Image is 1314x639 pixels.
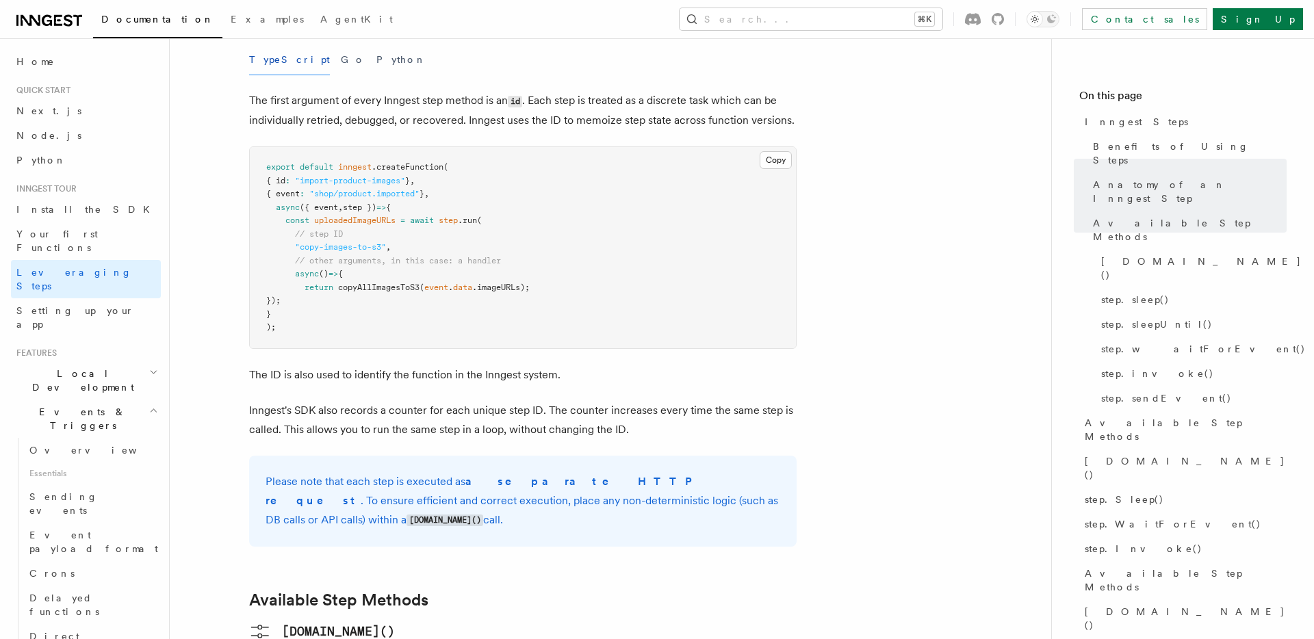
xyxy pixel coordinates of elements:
span: inngest [338,162,372,172]
span: .imageURLs); [472,283,530,292]
span: // other arguments, in this case: a handler [295,256,501,265]
span: // step ID [295,229,343,239]
span: Available Step Methods [1085,566,1287,594]
a: [DOMAIN_NAME]() [1079,599,1287,638]
a: Inngest Steps [1079,109,1287,134]
a: AgentKit [312,4,401,37]
a: [DOMAIN_NAME]() [1079,449,1287,487]
span: step.WaitForEvent() [1085,517,1261,531]
button: Copy [760,151,792,169]
span: , [410,176,415,185]
span: Events & Triggers [11,405,149,432]
span: .createFunction [372,162,443,172]
span: AgentKit [320,14,393,25]
span: Crons [29,568,75,579]
span: : [300,189,305,198]
span: }); [266,296,281,305]
span: Sending events [29,491,98,516]
a: step.waitForEvent() [1096,337,1287,361]
a: step.WaitForEvent() [1079,512,1287,536]
a: Home [11,49,161,74]
a: step.Sleep() [1079,487,1287,512]
span: const [285,216,309,225]
a: Examples [222,4,312,37]
span: Inngest tour [11,183,77,194]
a: step.invoke() [1096,361,1287,386]
span: { [338,269,343,278]
a: Contact sales [1082,8,1207,30]
span: async [276,203,300,212]
a: [DOMAIN_NAME]() [1096,249,1287,287]
a: Sign Up [1213,8,1303,30]
span: Essentials [24,462,161,484]
span: , [386,242,391,252]
span: Available Step Methods [1093,216,1287,244]
span: copyAllImagesToS3 [338,283,420,292]
span: Inngest Steps [1085,115,1188,129]
a: Install the SDK [11,197,161,222]
span: () [319,269,328,278]
span: "import-product-images" [295,176,405,185]
span: Event payload format [29,530,158,554]
span: Your first Functions [16,229,98,253]
span: default [300,162,333,172]
span: step [439,216,458,225]
span: } [266,309,271,319]
button: Go [341,44,365,75]
button: TypeScript [249,44,330,75]
span: Features [11,348,57,358]
span: Documentation [101,14,214,25]
a: Available Step Methods [249,590,428,610]
p: The ID is also used to identify the function in the Inngest system. [249,365,797,384]
p: Inngest's SDK also records a counter for each unique step ID. The counter increases every time th... [249,401,797,439]
span: step.sleep() [1101,293,1170,307]
p: Please note that each step is executed as . To ensure efficient and correct execution, place any ... [266,472,780,530]
span: ); [266,322,276,332]
span: await [410,216,434,225]
span: step.waitForEvent() [1101,342,1306,356]
a: step.sendEvent() [1096,386,1287,410]
span: { event [266,189,300,198]
button: Search...⌘K [680,8,942,30]
span: .run [458,216,477,225]
span: } [420,189,424,198]
button: Python [376,44,426,75]
a: Python [11,148,161,172]
a: Event payload format [24,523,161,561]
span: Home [16,55,55,68]
span: => [328,269,338,278]
a: Available Step Methods [1087,211,1287,249]
span: step.sendEvent() [1101,391,1232,405]
button: Events & Triggers [11,400,161,438]
kbd: ⌘K [915,12,934,26]
button: Local Development [11,361,161,400]
span: step.sleepUntil() [1101,317,1213,331]
span: [DOMAIN_NAME]() [1085,605,1287,632]
span: Next.js [16,105,81,116]
span: "copy-images-to-s3" [295,242,386,252]
button: Toggle dark mode [1027,11,1059,27]
span: . [448,283,453,292]
span: Install the SDK [16,204,158,215]
a: step.sleepUntil() [1096,312,1287,337]
span: step.Invoke() [1085,542,1202,556]
a: Crons [24,561,161,586]
span: ( [443,162,448,172]
span: Delayed functions [29,592,99,617]
a: step.Invoke() [1079,536,1287,561]
span: ( [420,283,424,292]
span: "shop/product.imported" [309,189,420,198]
span: , [338,203,343,212]
span: [DOMAIN_NAME]() [1085,454,1287,482]
a: Benefits of Using Steps [1087,134,1287,172]
a: Documentation [93,4,222,38]
span: event [424,283,448,292]
a: Next.js [11,99,161,123]
span: step.Sleep() [1085,493,1164,506]
span: uploadedImageURLs [314,216,396,225]
span: ( [477,216,482,225]
span: , [424,189,429,198]
h4: On this page [1079,88,1287,109]
span: return [305,283,333,292]
span: { [386,203,391,212]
